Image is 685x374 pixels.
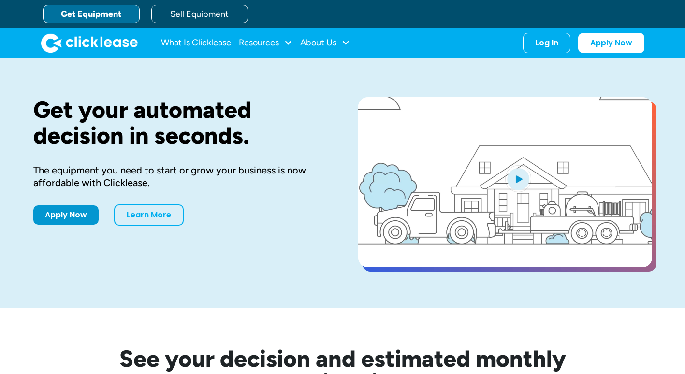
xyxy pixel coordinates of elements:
div: Log In [535,38,558,48]
a: Learn More [114,204,184,226]
a: What Is Clicklease [161,33,231,53]
a: Apply Now [578,33,644,53]
img: Clicklease logo [41,33,138,53]
div: Resources [239,33,292,53]
a: Apply Now [33,205,99,225]
div: About Us [300,33,350,53]
a: open lightbox [358,97,652,267]
a: Sell Equipment [151,5,248,23]
a: Get Equipment [43,5,140,23]
a: home [41,33,138,53]
img: Blue play button logo on a light blue circular background [505,165,531,192]
h1: Get your automated decision in seconds. [33,97,327,148]
div: The equipment you need to start or grow your business is now affordable with Clicklease. [33,164,327,189]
